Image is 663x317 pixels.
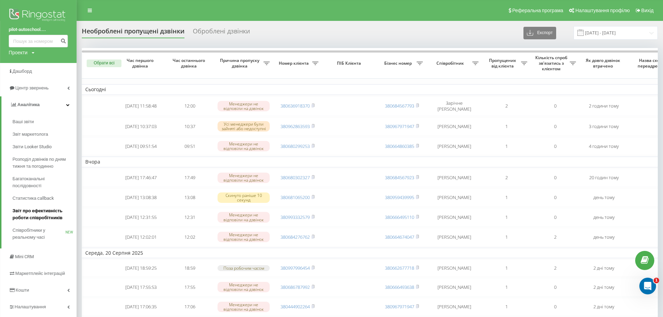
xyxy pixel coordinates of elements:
[117,278,165,296] td: [DATE] 17:55:53
[531,188,579,207] td: 0
[381,61,417,66] span: Бізнес номер
[13,128,77,141] a: Звіт маркетолога
[165,228,214,246] td: 12:02
[13,116,77,128] a: Ваші звіти
[218,173,270,183] div: Менеджери не відповіли на дзвінок
[579,298,628,316] td: 2 дні тому
[87,60,121,67] button: Обрати всі
[13,205,77,224] a: Звіт про ефективність роботи співробітників
[426,278,482,296] td: [PERSON_NAME]
[534,55,570,71] span: Кількість спроб зв'язатись з клієнтом
[117,169,165,187] td: [DATE] 17:46:47
[13,156,73,170] span: Розподіл дзвінків по дням тижня та погодинно
[9,26,68,33] a: pilot-autoschool....
[281,123,310,129] a: 380962863593
[482,96,531,116] td: 2
[122,58,160,69] span: Час першого дзвінка
[482,137,531,156] td: 1
[512,8,563,13] span: Реферальна програма
[641,8,654,13] span: Вихід
[385,143,414,149] a: 380664860385
[385,265,414,271] a: 380662677718
[13,173,77,192] a: Багатоканальні послідовності
[482,188,531,207] td: 1
[15,85,49,90] span: Центр звернень
[385,103,414,109] a: 380684567793
[579,96,628,116] td: 2 години тому
[486,58,521,69] span: Пропущених від клієнта
[531,117,579,136] td: 0
[218,212,270,222] div: Менеджери не відповіли на дзвінок
[426,298,482,316] td: [PERSON_NAME]
[385,194,414,200] a: 380959439995
[117,137,165,156] td: [DATE] 09:51:54
[579,117,628,136] td: 3 години тому
[579,260,628,277] td: 2 дні тому
[579,228,628,246] td: день тому
[13,153,77,173] a: Розподіл дзвінків по дням тижня та погодинно
[218,302,270,312] div: Менеджери не відповіли на дзвінок
[165,208,214,227] td: 12:31
[13,195,54,202] span: Статистика callback
[9,35,68,47] input: Пошук за номером
[117,260,165,277] td: [DATE] 18:59:25
[426,188,482,207] td: [PERSON_NAME]
[482,208,531,227] td: 1
[579,208,628,227] td: день тому
[218,58,263,69] span: Причина пропуску дзвінка
[281,214,310,220] a: 380993332579
[13,143,52,150] span: Звіти Looker Studio
[117,208,165,227] td: [DATE] 12:31:55
[531,96,579,116] td: 0
[531,208,579,227] td: 0
[281,303,310,310] a: 380444902264
[281,143,310,149] a: 380680299253
[218,232,270,242] div: Менеджери не відповіли на дзвінок
[13,69,32,74] span: Дашборд
[165,117,214,136] td: 10:37
[13,192,77,205] a: Статистика callback
[426,208,482,227] td: [PERSON_NAME]
[193,27,250,38] div: Оброблені дзвінки
[482,117,531,136] td: 1
[117,188,165,207] td: [DATE] 13:08:38
[531,298,579,316] td: 0
[281,174,310,181] a: 380680302327
[385,123,414,129] a: 380967971947
[218,141,270,151] div: Менеджери не відповіли на дзвінок
[385,214,414,220] a: 380666495110
[426,117,482,136] td: [PERSON_NAME]
[281,284,310,290] a: 380686787992
[9,7,68,24] img: Ringostat logo
[531,137,579,156] td: 0
[218,192,270,203] div: Скинуто раніше 10 секунд
[523,27,556,39] button: Експорт
[531,169,579,187] td: 0
[117,228,165,246] td: [DATE] 12:02:01
[385,284,414,290] a: 380666493638
[9,49,27,56] div: Проекти
[281,265,310,271] a: 380997996454
[218,265,270,271] div: Поза робочим часом
[328,61,372,66] span: ПІБ Клієнта
[579,188,628,207] td: день тому
[117,117,165,136] td: [DATE] 10:37:03
[165,169,214,187] td: 17:49
[426,169,482,187] td: [PERSON_NAME]
[575,8,630,13] span: Налаштування профілю
[16,287,29,293] span: Кошти
[482,298,531,316] td: 1
[165,96,214,116] td: 12:00
[218,101,270,111] div: Менеджери не відповіли на дзвінок
[281,234,310,240] a: 380684276762
[385,234,414,240] a: 380664674047
[117,298,165,316] td: [DATE] 17:06:35
[17,102,40,107] span: Аналiтика
[426,137,482,156] td: [PERSON_NAME]
[531,260,579,277] td: 2
[165,137,214,156] td: 09:51
[639,278,656,294] iframe: Intercom live chat
[531,228,579,246] td: 2
[430,61,472,66] span: Співробітник
[15,254,34,259] span: Mini CRM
